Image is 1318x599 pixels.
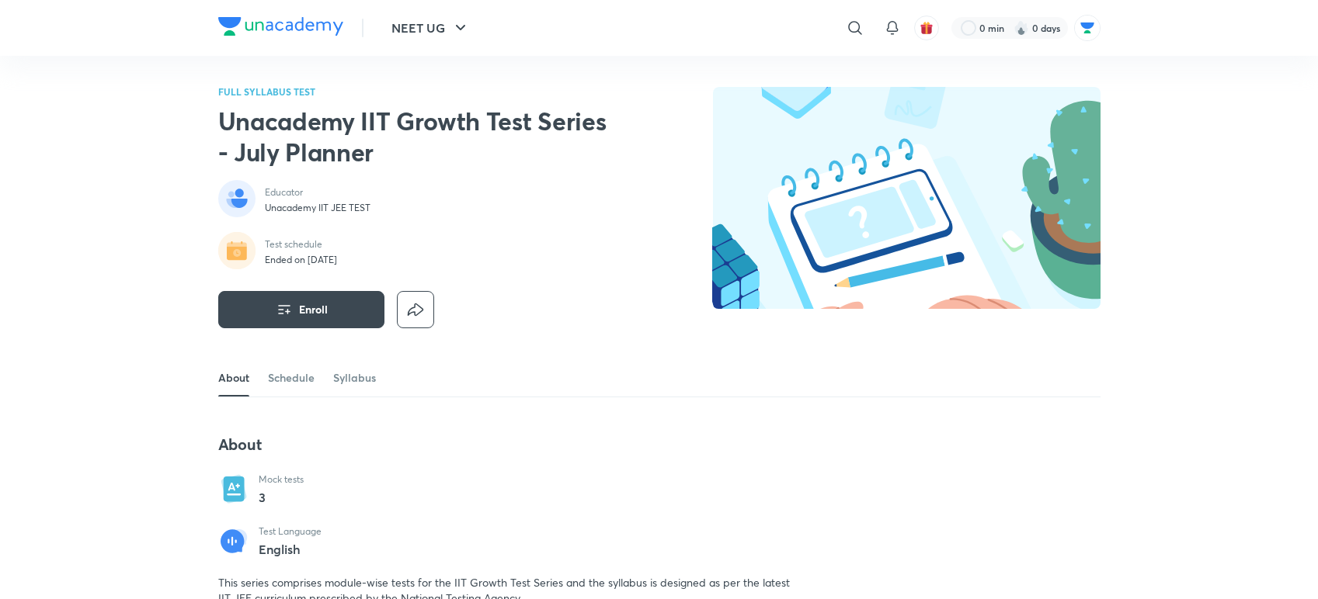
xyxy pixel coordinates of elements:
a: Syllabus [333,359,376,396]
h4: About [218,435,802,455]
p: English [259,542,322,556]
p: FULL SYLLABUS TEST [218,87,616,96]
span: Enroll [299,302,328,317]
h2: Unacademy IIT Growth Test Series - July Planner [218,106,616,168]
button: NEET UG [382,12,479,43]
p: 3 [259,488,304,507]
p: Test Language [259,525,322,538]
a: Schedule [268,359,315,396]
p: Ended on [DATE] [265,254,337,266]
img: Abhishek Singh [1074,15,1101,41]
p: Unacademy IIT JEE TEST [265,202,370,214]
img: streak [1014,20,1029,36]
a: Company Logo [218,17,343,40]
button: avatar [914,16,939,40]
button: Enroll [218,291,384,328]
a: About [218,359,249,396]
img: Company Logo [218,17,343,36]
img: avatar [920,21,934,35]
p: Test schedule [265,238,337,251]
p: Mock tests [259,473,304,486]
p: Educator [265,186,370,199]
